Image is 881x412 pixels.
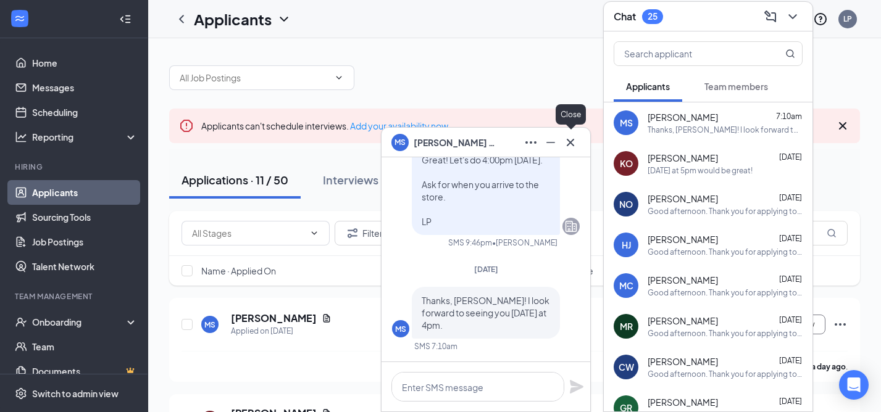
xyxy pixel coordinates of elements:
div: MC [619,279,633,292]
span: [PERSON_NAME] [648,355,718,368]
span: Applicants can't schedule interviews. [201,120,448,131]
div: CW [619,361,634,373]
span: Name · Applied On [201,265,276,277]
div: MS [620,117,633,129]
svg: Analysis [15,131,27,143]
span: [DATE] [779,356,802,365]
svg: Ellipses [524,135,538,150]
svg: ChevronDown [334,73,344,83]
span: [PERSON_NAME] [648,152,718,164]
div: Good afternoon. Thank you for applying to work at [DEMOGRAPHIC_DATA][GEOGRAPHIC_DATA]-A [GEOGRAPH... [648,206,803,216]
input: All Stages [192,226,304,240]
span: [DATE] [779,274,802,284]
a: Talent Network [32,254,138,279]
svg: Settings [15,387,27,400]
span: • [PERSON_NAME] [492,237,557,248]
svg: Cross [835,118,850,133]
div: [DATE] at 5pm would be great! [648,165,753,176]
div: Close [556,104,586,125]
div: SMS 7:10am [414,341,457,352]
input: Search applicant [614,42,761,65]
span: [PERSON_NAME] [648,233,718,245]
svg: Collapse [119,13,132,25]
button: Filter Filters [335,221,398,245]
span: Applicants [626,81,670,92]
span: [PERSON_NAME] Swift [414,136,500,149]
svg: ChevronLeft [174,12,189,27]
svg: Company [564,219,578,234]
a: DocumentsCrown [32,359,138,384]
span: [PERSON_NAME] [648,315,718,327]
a: Scheduling [32,100,138,125]
div: Thanks, [PERSON_NAME]! I look forward to seeing you [DATE] at 4pm. [648,125,803,135]
div: Open Intercom Messenger [839,370,869,400]
h5: [PERSON_NAME] [231,311,317,325]
span: Thanks, [PERSON_NAME]! I look forward to seeing you [DATE] at 4pm. [422,295,549,331]
div: Good afternoon. Thank you for applying to work at [DEMOGRAPHIC_DATA][GEOGRAPHIC_DATA]-A [GEOGRAPH... [648,287,803,298]
span: [DATE] [779,234,802,243]
svg: UserCheck [15,316,27,328]
button: Cross [561,133,580,152]
span: Team members [704,81,768,92]
svg: Document [322,313,332,323]
span: [PERSON_NAME] [648,111,718,123]
svg: QuestionInfo [813,12,828,27]
svg: WorkstreamLogo [14,12,26,25]
a: Home [32,51,138,75]
svg: ChevronDown [309,228,319,238]
span: [PERSON_NAME] [648,274,718,286]
svg: Filter [345,226,360,241]
svg: Cross [563,135,578,150]
div: KO [620,157,633,170]
a: Job Postings [32,229,138,254]
button: Minimize [541,133,561,152]
span: [PERSON_NAME] [648,192,718,205]
div: Good afternoon. Thank you for applying to work at [DEMOGRAPHIC_DATA][GEOGRAPHIC_DATA]-A [GEOGRAPH... [648,247,803,257]
div: SMS 9:46pm [448,237,492,248]
div: Onboarding [32,316,127,328]
div: Applied on [DATE] [231,325,332,337]
svg: ChevronDown [277,12,291,27]
div: MS [204,319,215,330]
h3: Chat [614,10,636,23]
button: ChevronDown [783,7,803,27]
div: Good afternoon. Thank you for applying to work at [DEMOGRAPHIC_DATA][GEOGRAPHIC_DATA]-A [GEOGRAPH... [648,328,803,339]
div: MS [395,324,406,334]
svg: Minimize [543,135,558,150]
div: Applications · 11 / 50 [182,172,288,187]
svg: ChevronDown [785,9,800,24]
button: Ellipses [521,133,541,152]
a: Add your availability now [350,120,448,131]
h1: Applicants [194,9,272,30]
div: LP [843,14,852,24]
div: Switch to admin view [32,387,119,400]
div: NO [619,198,633,210]
button: ComposeMessage [761,7,780,27]
div: 25 [648,11,658,22]
svg: MagnifyingGlass [785,49,795,59]
span: 7:10am [776,112,802,121]
div: Hiring [15,162,135,172]
a: Sourcing Tools [32,205,138,229]
span: [DATE] [779,397,802,406]
div: MR [620,320,633,332]
svg: MagnifyingGlass [827,228,837,238]
div: Good afternoon. Thank you for applying to work at [DEMOGRAPHIC_DATA][GEOGRAPHIC_DATA]-A [GEOGRAPH... [648,369,803,379]
svg: Plane [569,379,584,394]
div: Reporting [32,131,138,143]
span: [DATE] [779,315,802,324]
a: Applicants [32,180,138,205]
svg: Ellipses [833,317,848,332]
span: [DATE] [779,152,802,162]
a: Team [32,334,138,359]
div: Interviews · 0 / 3 [323,172,410,187]
span: [DATE] [474,265,498,274]
input: All Job Postings [180,71,329,84]
div: HJ [622,239,631,251]
div: Team Management [15,291,135,302]
a: Messages [32,75,138,100]
b: a day ago [811,362,846,371]
span: [PERSON_NAME] [648,396,718,408]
